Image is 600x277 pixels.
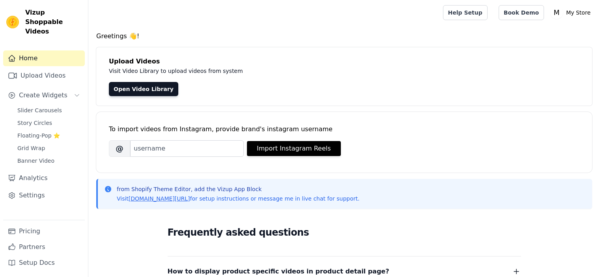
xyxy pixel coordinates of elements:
button: How to display product specific videos in product detail page? [168,266,521,277]
text: M [554,9,560,17]
a: Banner Video [13,155,85,166]
button: Import Instagram Reels [247,141,341,156]
h4: Upload Videos [109,57,579,66]
span: Create Widgets [19,91,67,100]
a: Book Demo [499,5,544,20]
span: How to display product specific videos in product detail page? [168,266,389,277]
span: Grid Wrap [17,144,45,152]
a: Story Circles [13,117,85,128]
a: Partners [3,239,85,255]
a: Slider Carousels [13,105,85,116]
a: Upload Videos [3,68,85,84]
input: username [130,140,244,157]
p: My Store [563,6,594,20]
a: Setup Docs [3,255,85,271]
a: Home [3,50,85,66]
a: Settings [3,188,85,203]
span: Vizup Shoppable Videos [25,8,82,36]
span: @ [109,140,130,157]
a: Grid Wrap [13,143,85,154]
span: Floating-Pop ⭐ [17,132,60,139]
h4: Greetings 👋! [96,32,592,41]
p: from Shopify Theme Editor, add the Vizup App Block [117,185,359,193]
h2: Frequently asked questions [168,225,521,240]
a: [DOMAIN_NAME][URL] [129,195,190,202]
span: Slider Carousels [17,106,62,114]
div: To import videos from Instagram, provide brand's instagram username [109,125,579,134]
a: Floating-Pop ⭐ [13,130,85,141]
span: Story Circles [17,119,52,127]
button: Create Widgets [3,87,85,103]
a: Help Setup [443,5,488,20]
p: Visit for setup instructions or message me in live chat for support. [117,195,359,203]
span: Banner Video [17,157,54,165]
a: Pricing [3,223,85,239]
img: Vizup [6,16,19,28]
p: Visit Video Library to upload videos from system [109,66,462,76]
a: Analytics [3,170,85,186]
button: M My Store [550,6,594,20]
a: Open Video Library [109,82,178,96]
